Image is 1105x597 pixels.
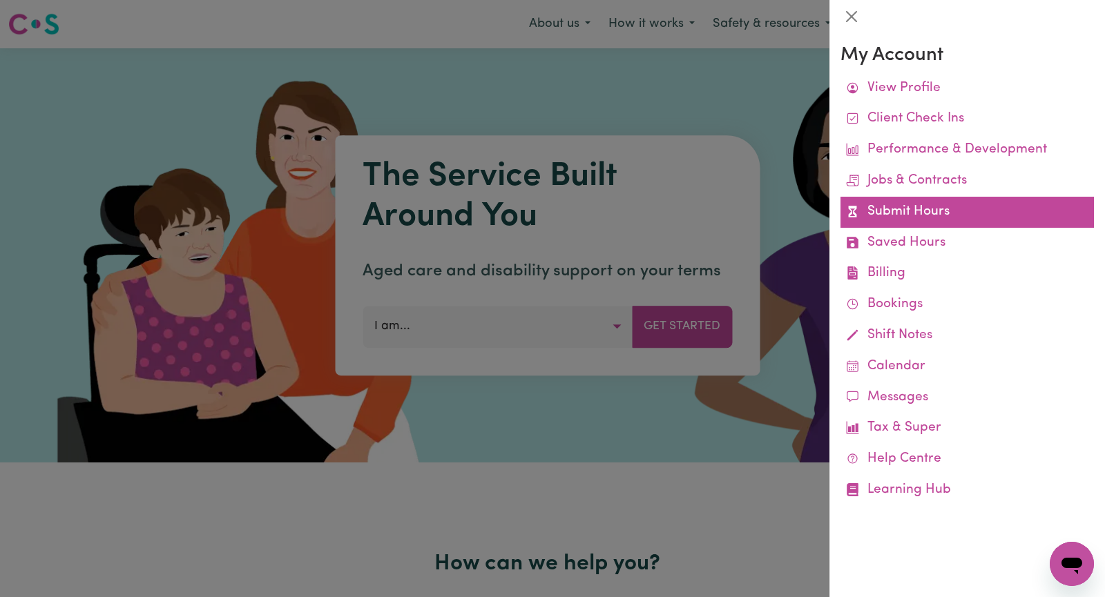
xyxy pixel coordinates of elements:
[840,44,1094,68] h3: My Account
[840,135,1094,166] a: Performance & Development
[840,320,1094,351] a: Shift Notes
[840,104,1094,135] a: Client Check Ins
[840,351,1094,382] a: Calendar
[840,413,1094,444] a: Tax & Super
[840,73,1094,104] a: View Profile
[840,6,863,28] button: Close
[840,475,1094,506] a: Learning Hub
[840,444,1094,475] a: Help Centre
[840,289,1094,320] a: Bookings
[840,382,1094,413] a: Messages
[840,197,1094,228] a: Submit Hours
[840,166,1094,197] a: Jobs & Contracts
[840,258,1094,289] a: Billing
[1050,542,1094,586] iframe: Button to launch messaging window
[840,228,1094,259] a: Saved Hours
